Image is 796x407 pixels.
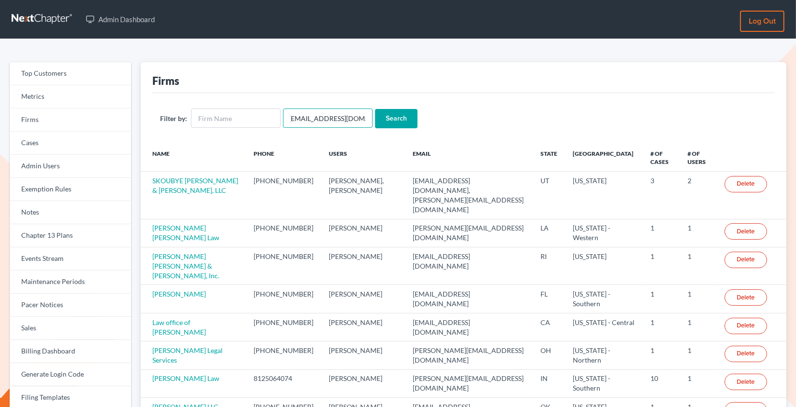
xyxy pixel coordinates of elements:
td: [EMAIL_ADDRESS][DOMAIN_NAME], [PERSON_NAME][EMAIL_ADDRESS][DOMAIN_NAME] [405,172,533,219]
a: Sales [10,317,131,340]
th: State [533,144,565,172]
td: 1 [643,219,680,247]
th: Phone [246,144,321,172]
th: Email [405,144,533,172]
input: Firm Name [191,109,281,128]
td: 1 [680,247,717,285]
td: [PHONE_NUMBER] [246,219,321,247]
td: 1 [680,285,717,313]
td: [PERSON_NAME], [PERSON_NAME] [321,172,405,219]
td: [PHONE_NUMBER] [246,313,321,341]
td: [EMAIL_ADDRESS][DOMAIN_NAME] [405,285,533,313]
a: [PERSON_NAME] Legal Services [152,346,223,364]
a: Top Customers [10,62,131,85]
td: FL [533,285,565,313]
td: [PERSON_NAME] [321,313,405,341]
a: Exemption Rules [10,178,131,201]
td: 1 [680,341,717,369]
th: [GEOGRAPHIC_DATA] [565,144,643,172]
td: [EMAIL_ADDRESS][DOMAIN_NAME] [405,247,533,285]
a: Delete [725,318,767,334]
a: SKOUBYE [PERSON_NAME] & [PERSON_NAME], LLC [152,176,238,194]
a: Delete [725,289,767,306]
a: Chapter 13 Plans [10,224,131,247]
a: [PERSON_NAME] Law [152,374,219,382]
a: Delete [725,252,767,268]
a: Law office of [PERSON_NAME] [152,318,206,336]
td: [US_STATE] [565,247,643,285]
td: [PERSON_NAME] [321,341,405,369]
td: [PERSON_NAME][EMAIL_ADDRESS][DOMAIN_NAME] [405,219,533,247]
input: Search [375,109,418,128]
a: [PERSON_NAME] [PERSON_NAME] & [PERSON_NAME], Inc. [152,252,219,280]
td: [US_STATE] - Northern [565,341,643,369]
th: Name [141,144,246,172]
td: LA [533,219,565,247]
td: [US_STATE] - Southern [565,285,643,313]
a: Admin Dashboard [81,11,160,28]
td: [US_STATE] [565,172,643,219]
td: 10 [643,369,680,397]
input: Users [283,109,373,128]
td: UT [533,172,565,219]
a: [PERSON_NAME] [152,290,206,298]
th: Users [321,144,405,172]
td: [PERSON_NAME] [321,285,405,313]
a: Pacer Notices [10,294,131,317]
a: [PERSON_NAME] [PERSON_NAME] Law [152,224,219,242]
th: # of Users [680,144,717,172]
label: Filter by: [160,113,187,123]
a: Log out [740,11,784,32]
td: [US_STATE] - Southern [565,369,643,397]
a: Cases [10,132,131,155]
a: Delete [725,374,767,390]
td: RI [533,247,565,285]
a: Maintenance Periods [10,271,131,294]
td: 1 [680,369,717,397]
td: [PERSON_NAME] [321,247,405,285]
td: [US_STATE] - Central [565,313,643,341]
a: Generate Login Code [10,363,131,386]
td: 1 [643,285,680,313]
a: Events Stream [10,247,131,271]
td: [PHONE_NUMBER] [246,247,321,285]
td: [EMAIL_ADDRESS][DOMAIN_NAME] [405,313,533,341]
td: 1 [643,341,680,369]
a: Metrics [10,85,131,109]
td: 8125064074 [246,369,321,397]
a: Billing Dashboard [10,340,131,363]
a: Firms [10,109,131,132]
td: [PHONE_NUMBER] [246,285,321,313]
td: [PHONE_NUMBER] [246,172,321,219]
a: Delete [725,223,767,240]
a: Notes [10,201,131,224]
td: [PERSON_NAME][EMAIL_ADDRESS][DOMAIN_NAME] [405,341,533,369]
td: 1 [680,313,717,341]
td: [PERSON_NAME] [321,369,405,397]
td: [PERSON_NAME][EMAIL_ADDRESS][DOMAIN_NAME] [405,369,533,397]
td: 3 [643,172,680,219]
td: 1 [680,219,717,247]
a: Admin Users [10,155,131,178]
td: [PERSON_NAME] [321,219,405,247]
td: 2 [680,172,717,219]
td: 1 [643,313,680,341]
a: Delete [725,176,767,192]
td: [US_STATE] - Western [565,219,643,247]
a: Delete [725,346,767,362]
td: CA [533,313,565,341]
td: IN [533,369,565,397]
div: Firms [152,74,179,88]
td: OH [533,341,565,369]
th: # of Cases [643,144,680,172]
td: 1 [643,247,680,285]
td: [PHONE_NUMBER] [246,341,321,369]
